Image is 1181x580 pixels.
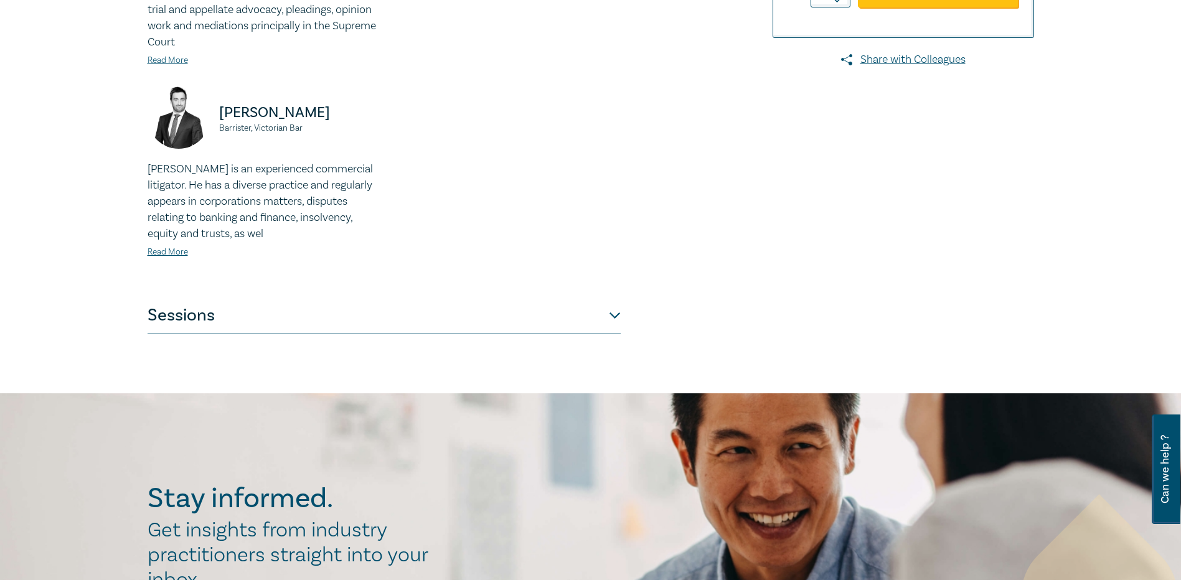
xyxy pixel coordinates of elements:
p: [PERSON_NAME] is an experienced commercial litigator. He has a diverse practice and regularly app... [148,161,377,242]
button: Sessions [148,297,621,334]
a: Read More [148,55,188,66]
p: [PERSON_NAME] [219,103,377,123]
h2: Stay informed. [148,482,441,515]
a: Read More [148,246,188,258]
img: https://s3.ap-southeast-2.amazonaws.com/leo-cussen-store-production-content/Contacts/Adam%20John%... [148,87,210,149]
a: Share with Colleagues [773,52,1034,68]
span: Can we help ? [1159,422,1171,517]
small: Barrister, Victorian Bar [219,124,377,133]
